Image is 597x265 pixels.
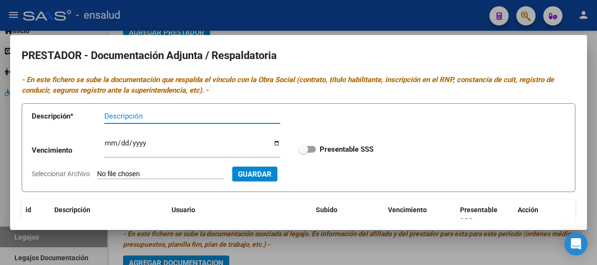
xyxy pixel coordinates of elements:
[384,200,456,231] datatable-header-cell: Vencimiento
[316,206,337,214] span: Subido
[25,206,31,214] span: id
[168,200,312,231] datatable-header-cell: Usuario
[460,206,497,225] span: Presentable SSS
[32,170,90,178] span: Seleccionar Archivo
[312,200,384,231] datatable-header-cell: Subido
[22,47,575,65] h2: PRESTADOR - Documentación Adjunta / Respaldatoria
[22,75,554,95] i: - En este fichero se sube la documentación que respalda el vínculo con la Obra Social (contrato, ...
[54,206,90,214] span: Descripción
[320,145,373,154] strong: Presentable SSS
[50,200,168,231] datatable-header-cell: Descripción
[564,232,587,255] div: Open Intercom Messenger
[232,167,277,181] button: Guardar
[456,200,514,231] datatable-header-cell: Presentable SSS
[518,206,538,214] span: Acción
[32,145,104,156] p: Vencimiento
[514,200,562,231] datatable-header-cell: Acción
[22,200,50,231] datatable-header-cell: id
[172,206,195,214] span: Usuario
[32,111,104,122] p: Descripción
[388,206,427,214] span: Vencimiento
[238,170,272,179] span: Guardar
